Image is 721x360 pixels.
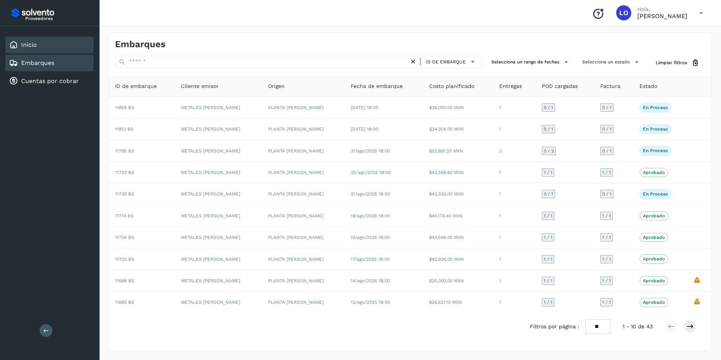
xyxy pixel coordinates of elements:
span: 1 / 1 [602,278,611,283]
span: POD cargadas [542,82,578,90]
span: 11703 BS [115,257,134,262]
h4: Embarques [115,39,166,50]
p: Aprobado [643,256,665,262]
span: 12/ago/2025 18:00 [351,300,390,305]
td: PLANTA [PERSON_NAME] [262,162,345,183]
td: $36,521.10 MXN [423,292,493,313]
span: ID de embarque [426,58,466,65]
td: PLANTA [PERSON_NAME] [262,140,345,162]
td: METALES [PERSON_NAME] [175,162,262,183]
td: METALES [PERSON_NAME] [175,118,262,140]
span: Limpiar filtros [656,59,687,66]
td: PLANTA [PERSON_NAME] [262,118,345,140]
span: 1 / 1 [602,214,611,218]
span: 14/ago/2025 18:00 [351,278,390,283]
button: ID de embarque [423,56,479,67]
span: 19/ago/2025 18:00 [351,235,390,240]
td: $36,000.00 MXN [423,97,493,118]
span: [DATE] 18:00 [351,126,378,132]
span: 0 / 1 [602,105,612,110]
span: Estado [640,82,657,90]
p: Aprobado [643,278,665,283]
button: Limpiar filtros [650,56,706,70]
td: PLANTA [PERSON_NAME] [262,183,345,205]
p: Aprobado [643,170,665,175]
td: PLANTA [PERSON_NAME] [262,205,345,227]
td: METALES [PERSON_NAME] [175,183,262,205]
span: 0 / 1 [544,127,553,131]
span: 0 / 2 [544,149,554,153]
td: METALES [PERSON_NAME] [175,227,262,248]
span: Entregas [499,82,522,90]
span: 1 / 1 [544,257,552,262]
td: PLANTA [PERSON_NAME] [262,227,345,248]
td: $34,304.00 MXN [423,118,493,140]
button: Selecciona un rango de fechas [488,56,573,68]
td: 1 [493,118,536,140]
td: $43,596.00 MXN [423,227,493,248]
span: 11685 BS [115,300,134,305]
span: 11724 BS [115,235,134,240]
p: En proceso [643,191,668,197]
span: Cliente emisor [181,82,219,90]
td: $43,568.80 MXN [423,162,493,183]
span: Origen [268,82,285,90]
span: 1 / 1 [602,235,611,240]
td: 2 [493,140,536,162]
td: PLANTA [PERSON_NAME] [262,97,345,118]
div: Embarques [5,55,94,71]
td: 1 [493,270,536,292]
td: 1 [493,292,536,313]
a: Inicio [21,41,37,48]
span: 1 / 1 [602,257,611,262]
span: Filtros por página : [530,323,579,331]
p: Aprobado [643,300,665,305]
p: En proceso [643,105,668,110]
span: Fecha de embarque [351,82,403,90]
td: PLANTA [PERSON_NAME] [262,292,345,313]
span: 1 / 1 [544,214,552,218]
span: 1 / 1 [544,235,552,240]
span: Factura [600,82,620,90]
span: 0 / 1 [602,192,612,196]
span: [DATE] 18:00 [351,105,378,110]
span: 18/ago/2025 18:00 [351,213,390,218]
span: 1 / 1 [544,170,552,175]
span: 0 / 1 [602,149,612,153]
span: 0 / 1 [602,127,612,131]
span: 11753 BS [115,170,134,175]
a: Cuentas por cobrar [21,77,79,85]
div: Inicio [5,37,94,53]
td: 1 [493,97,536,118]
span: 1 - 10 de 43 [623,323,653,331]
td: $42,336.00 MXN [423,183,493,205]
p: En proceso [643,126,668,132]
span: 11698 BS [115,278,134,283]
p: Aprobado [643,235,665,240]
td: $30,000.00 MXN [423,270,493,292]
span: 11739 BS [115,191,134,197]
span: ID de embarque [115,82,157,90]
td: METALES [PERSON_NAME] [175,140,262,162]
td: METALES [PERSON_NAME] [175,292,262,313]
td: PLANTA [PERSON_NAME] [262,270,345,292]
td: 1 [493,162,536,183]
span: 0 / 1 [544,192,553,196]
td: METALES [PERSON_NAME] [175,270,262,292]
p: Aprobado [643,213,665,218]
span: 11785 BS [115,148,134,154]
td: METALES [PERSON_NAME] [175,205,262,227]
td: 1 [493,248,536,270]
td: $40,176.40 MXN [423,205,493,227]
span: 25/ago/2025 18:00 [351,170,391,175]
td: METALES [PERSON_NAME] [175,248,262,270]
span: 1 / 1 [602,300,611,305]
span: 31/ago/2025 18:00 [351,148,390,154]
span: Costo planificado [429,82,474,90]
span: 21/ago/2025 18:00 [351,191,390,197]
p: LEONILA ORTEGA PIÑA [637,12,687,20]
span: 17/ago/2025 18:00 [351,257,390,262]
td: $42,936.00 MXN [423,248,493,270]
a: Embarques [21,59,54,66]
span: 1 / 1 [544,300,552,305]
